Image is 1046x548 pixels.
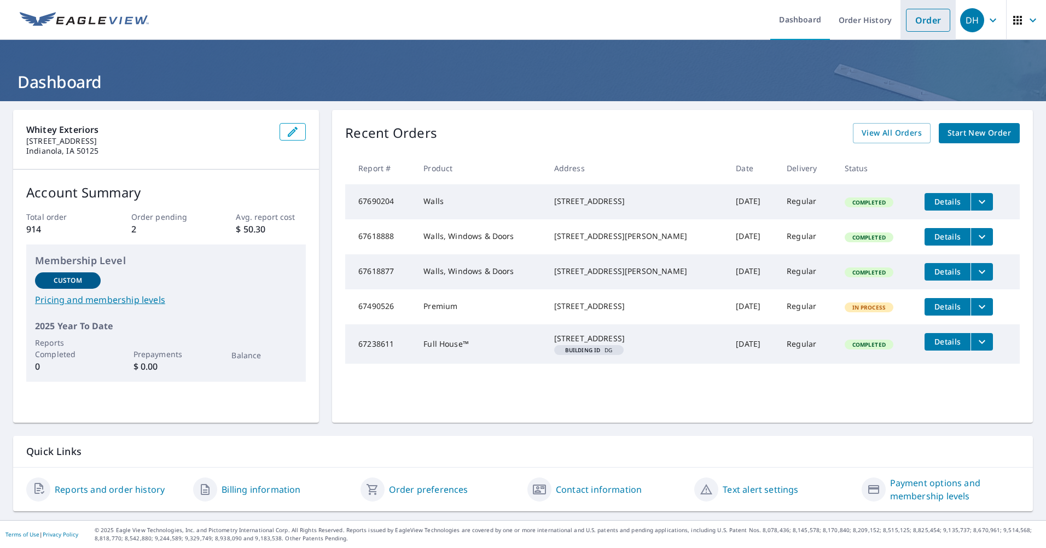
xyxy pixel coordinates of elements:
p: Membership Level [35,253,297,268]
th: Report # [345,152,415,184]
td: 67238611 [345,324,415,364]
a: Order preferences [389,483,468,496]
td: Walls, Windows & Doors [415,254,545,289]
div: DH [960,8,984,32]
td: Regular [778,289,835,324]
td: Full House™ [415,324,545,364]
span: DG [559,347,619,353]
td: [DATE] [727,184,778,219]
span: Details [931,231,964,242]
a: Billing information [222,483,300,496]
a: Reports and order history [55,483,165,496]
th: Address [545,152,728,184]
p: Whitey Exteriors [26,123,271,136]
span: Start New Order [948,126,1011,140]
td: Walls, Windows & Doors [415,219,545,254]
div: [STREET_ADDRESS][PERSON_NAME] [554,266,719,277]
button: filesDropdownBtn-67490526 [971,298,993,316]
button: filesDropdownBtn-67690204 [971,193,993,211]
td: Regular [778,254,835,289]
p: Total order [26,211,96,223]
span: Details [931,336,964,347]
td: [DATE] [727,324,778,364]
button: filesDropdownBtn-67618877 [971,263,993,281]
span: Details [931,266,964,277]
div: [STREET_ADDRESS] [554,301,719,312]
p: Indianola, IA 50125 [26,146,271,156]
p: 2025 Year To Date [35,319,297,333]
td: 67618877 [345,254,415,289]
img: EV Logo [20,12,149,28]
p: $ 0.00 [133,360,199,373]
p: © 2025 Eagle View Technologies, Inc. and Pictometry International Corp. All Rights Reserved. Repo... [95,526,1041,543]
p: Recent Orders [345,123,437,143]
a: View All Orders [853,123,931,143]
em: Building ID [565,347,601,353]
a: Terms of Use [5,530,39,538]
p: Balance [231,349,297,361]
button: filesDropdownBtn-67618888 [971,228,993,246]
a: Privacy Policy [43,530,78,538]
p: Prepayments [133,348,199,360]
td: 67690204 [345,184,415,219]
th: Delivery [778,152,835,184]
p: Reports Completed [35,337,101,360]
td: 67618888 [345,219,415,254]
a: Contact information [556,483,642,496]
p: Account Summary [26,183,306,202]
span: Completed [846,199,892,206]
h1: Dashboard [13,71,1033,93]
span: Completed [846,341,892,348]
th: Product [415,152,545,184]
div: [STREET_ADDRESS][PERSON_NAME] [554,231,719,242]
a: Start New Order [939,123,1020,143]
td: [DATE] [727,289,778,324]
span: Details [931,301,964,312]
td: 67490526 [345,289,415,324]
td: [DATE] [727,254,778,289]
div: [STREET_ADDRESS] [554,196,719,207]
a: Pricing and membership levels [35,293,297,306]
td: Premium [415,289,545,324]
button: detailsBtn-67618877 [925,263,971,281]
span: Completed [846,269,892,276]
button: detailsBtn-67618888 [925,228,971,246]
td: Regular [778,184,835,219]
span: Completed [846,234,892,241]
span: In Process [846,304,893,311]
p: 914 [26,223,96,236]
td: Walls [415,184,545,219]
button: detailsBtn-67690204 [925,193,971,211]
button: detailsBtn-67238611 [925,333,971,351]
a: Text alert settings [723,483,798,496]
p: Custom [54,276,82,285]
p: 0 [35,360,101,373]
div: [STREET_ADDRESS] [554,333,719,344]
p: [STREET_ADDRESS] [26,136,271,146]
button: filesDropdownBtn-67238611 [971,333,993,351]
a: Payment options and membership levels [890,476,1020,503]
td: [DATE] [727,219,778,254]
td: Regular [778,324,835,364]
td: Regular [778,219,835,254]
p: | [5,531,78,538]
p: Quick Links [26,445,1020,458]
button: detailsBtn-67490526 [925,298,971,316]
p: 2 [131,223,201,236]
th: Date [727,152,778,184]
a: Order [906,9,950,32]
span: View All Orders [862,126,922,140]
p: Order pending [131,211,201,223]
p: $ 50.30 [236,223,306,236]
p: Avg. report cost [236,211,306,223]
span: Details [931,196,964,207]
th: Status [836,152,916,184]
